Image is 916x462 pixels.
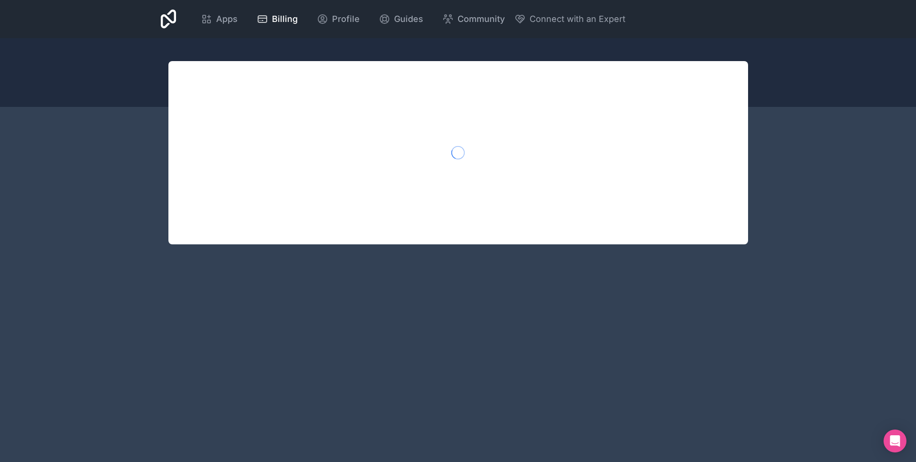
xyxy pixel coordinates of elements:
[514,12,625,26] button: Connect with an Expert
[309,9,367,30] a: Profile
[332,12,360,26] span: Profile
[216,12,238,26] span: Apps
[435,9,512,30] a: Community
[530,12,625,26] span: Connect with an Expert
[371,9,431,30] a: Guides
[249,9,305,30] a: Billing
[193,9,245,30] a: Apps
[458,12,505,26] span: Community
[394,12,423,26] span: Guides
[272,12,298,26] span: Billing
[884,430,906,452] div: Open Intercom Messenger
